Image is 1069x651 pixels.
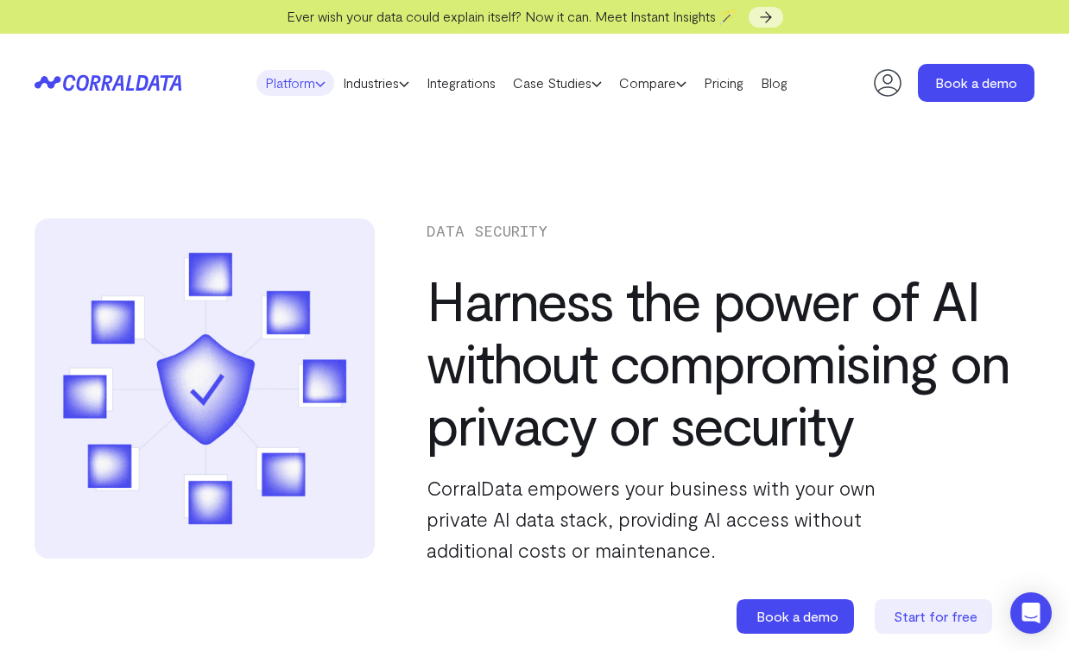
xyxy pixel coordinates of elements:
span: Start for free [894,608,977,624]
div: Open Intercom Messenger [1010,592,1052,634]
a: Integrations [418,70,504,96]
span: Book a demo [756,608,838,624]
a: Case Studies [504,70,610,96]
a: Industries [334,70,418,96]
h1: Harness the power of AI without compromising on privacy or security [427,269,1034,455]
a: Compare [610,70,695,96]
a: Platform [256,70,334,96]
p: CorralData empowers your business with your own private AI data stack, providing AI access withou... [427,472,936,566]
a: Start for free [875,599,996,634]
a: Pricing [695,70,752,96]
span: Ever wish your data could explain itself? Now it can. Meet Instant Insights 🪄 [287,8,737,24]
a: Book a demo [918,64,1034,102]
p: Data security [427,218,1034,243]
a: Book a demo [737,599,857,634]
a: Blog [752,70,796,96]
